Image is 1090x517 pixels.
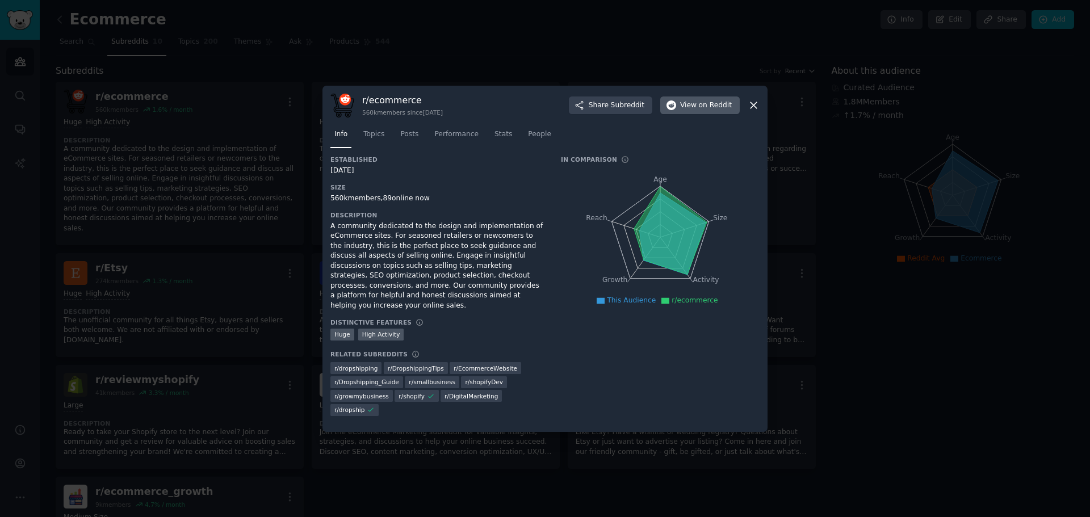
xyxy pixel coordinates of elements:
[362,108,443,116] div: 560k members since [DATE]
[388,364,444,372] span: r/ DropshippingTips
[680,100,732,111] span: View
[561,155,617,163] h3: In Comparison
[334,392,389,400] span: r/ growmybusiness
[465,378,502,386] span: r/ shopifyDev
[672,296,718,304] span: r/ecommerce
[330,221,545,311] div: A community dedicated to the design and implementation of eCommerce sites. For seasoned retailers...
[699,100,732,111] span: on Reddit
[330,94,354,117] img: ecommerce
[611,100,644,111] span: Subreddit
[330,155,545,163] h3: Established
[528,129,551,140] span: People
[602,276,627,284] tspan: Growth
[589,100,644,111] span: Share
[330,329,354,341] div: Huge
[330,211,545,219] h3: Description
[363,129,384,140] span: Topics
[494,129,512,140] span: Stats
[334,406,364,414] span: r/ dropship
[330,194,545,204] div: 560k members, 89 online now
[399,392,425,400] span: r/ shopify
[569,96,652,115] button: ShareSubreddit
[653,175,667,183] tspan: Age
[409,378,455,386] span: r/ smallbusiness
[334,364,378,372] span: r/ dropshipping
[334,378,399,386] span: r/ Dropshipping_Guide
[445,392,498,400] span: r/ DigitalMarketing
[693,276,719,284] tspan: Activity
[454,364,517,372] span: r/ EcommerceWebsite
[607,296,656,304] span: This Audience
[358,329,404,341] div: High Activity
[359,125,388,149] a: Topics
[524,125,555,149] a: People
[434,129,479,140] span: Performance
[362,94,443,106] h3: r/ ecommerce
[400,129,418,140] span: Posts
[430,125,483,149] a: Performance
[713,213,727,221] tspan: Size
[660,96,740,115] button: Viewon Reddit
[396,125,422,149] a: Posts
[586,213,607,221] tspan: Reach
[334,129,347,140] span: Info
[330,318,412,326] h3: Distinctive Features
[330,166,545,176] div: [DATE]
[330,125,351,149] a: Info
[330,183,545,191] h3: Size
[491,125,516,149] a: Stats
[330,350,408,358] h3: Related Subreddits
